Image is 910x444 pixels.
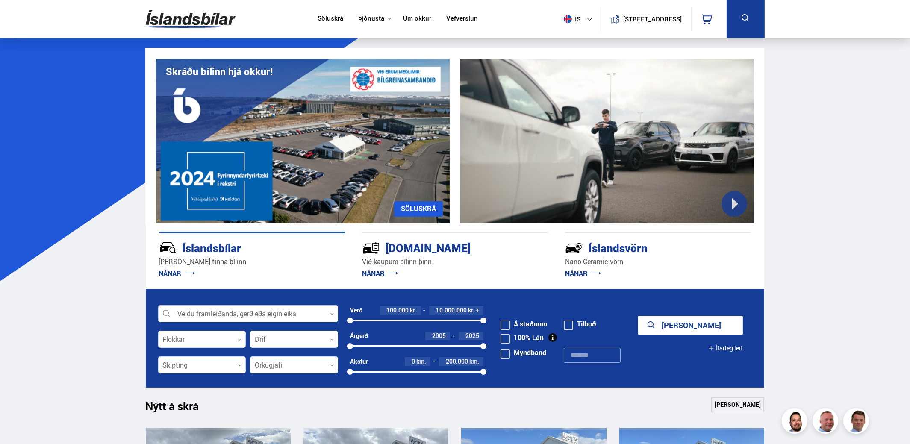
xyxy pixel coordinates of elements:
button: [PERSON_NAME] [638,316,743,335]
a: [STREET_ADDRESS] [604,7,686,31]
button: Þjónusta [358,15,384,23]
button: [STREET_ADDRESS] [627,15,679,23]
a: NÁNAR [565,269,601,278]
button: Ítarleg leit [708,339,743,358]
div: [DOMAIN_NAME] [362,240,518,255]
img: FbJEzSuNWCJXmdc-.webp [845,409,870,435]
img: JRvxyua_JYH6wB4c.svg [159,239,177,257]
div: Árgerð [350,332,368,339]
a: Söluskrá [318,15,343,24]
img: tr5P-W3DuiFaO7aO.svg [362,239,380,257]
label: 100% Lán [501,334,544,341]
span: 2005 [432,332,446,340]
div: Verð [350,307,362,314]
a: Vefverslun [446,15,478,24]
img: -Svtn6bYgwAsiwNX.svg [565,239,583,257]
span: kr. [468,307,474,314]
label: Á staðnum [501,321,548,327]
h1: Nýtt á skrá [146,400,214,418]
button: is [560,6,599,32]
span: 100.000 [386,306,409,314]
span: 10.000.000 [436,306,467,314]
span: + [476,307,479,314]
a: Um okkur [403,15,431,24]
div: Íslandsvörn [565,240,721,255]
span: km. [469,358,479,365]
label: Tilboð [564,321,596,327]
span: 2025 [465,332,479,340]
img: G0Ugv5HjCgRt.svg [146,5,236,33]
a: NÁNAR [362,269,398,278]
div: Akstur [350,358,368,365]
img: eKx6w-_Home_640_.png [156,59,450,223]
label: Myndband [501,349,546,356]
a: [PERSON_NAME] [711,397,764,412]
span: 200.000 [446,357,468,365]
img: svg+xml;base64,PHN2ZyB4bWxucz0iaHR0cDovL3d3dy53My5vcmcvMjAwMC9zdmciIHdpZHRoPSI1MTIiIGhlaWdodD0iNT... [564,15,572,23]
button: Open LiveChat chat widget [7,3,32,29]
div: Íslandsbílar [159,240,315,255]
img: siFngHWaQ9KaOqBr.png [814,409,839,435]
a: SÖLUSKRÁ [394,201,443,217]
span: km. [416,358,426,365]
a: NÁNAR [159,269,195,278]
h1: Skráðu bílinn hjá okkur! [166,66,273,77]
p: Nano Ceramic vörn [565,257,751,267]
span: 0 [412,357,415,365]
span: kr. [410,307,416,314]
span: is [560,15,582,23]
p: [PERSON_NAME] finna bílinn [159,257,345,267]
p: Við kaupum bílinn þinn [362,257,548,267]
img: nhp88E3Fdnt1Opn2.png [783,409,809,435]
